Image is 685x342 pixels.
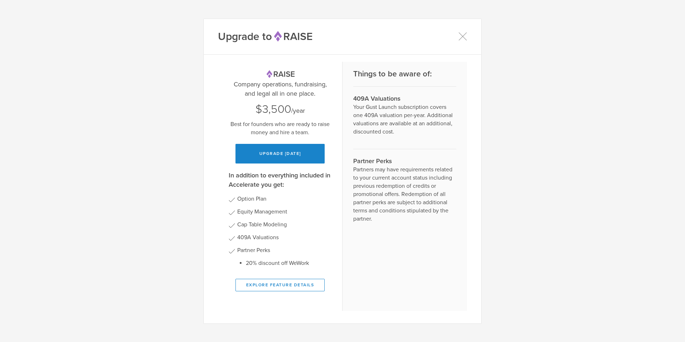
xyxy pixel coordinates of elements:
button: Upgrade [DATE] [235,144,325,164]
h3: Partner Perks [353,156,456,166]
span: $3,500 [255,102,291,116]
p: Best for founders who are ready to raise money and hire a team. [229,120,331,137]
span: Raise [265,70,295,79]
li: Partner Perks [237,247,331,266]
h1: Upgrade to [218,29,313,44]
h2: Things to be aware of: [353,69,456,79]
li: Cap Table Modeling [237,221,331,228]
button: Explore Feature Details [235,279,325,291]
h3: In addition to everything included in Accelerate you get: [229,171,331,189]
li: 20% discount off WeWork [246,260,331,266]
p: Your Gust Launch subscription covers one 409A valuation per-year. Additional valuations are avail... [353,103,456,136]
div: /year [229,102,331,117]
p: Partners may have requirements related to your current account status including previous redempti... [353,166,456,223]
p: Company operations, fundraising, and legal all in one place. [229,80,331,98]
iframe: Chat Widget [649,308,685,342]
span: Raise [272,30,313,43]
h3: 409A Valuations [353,94,456,103]
li: Equity Management [237,208,331,215]
li: Option Plan [237,196,331,202]
li: 409A Valuations [237,234,331,241]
